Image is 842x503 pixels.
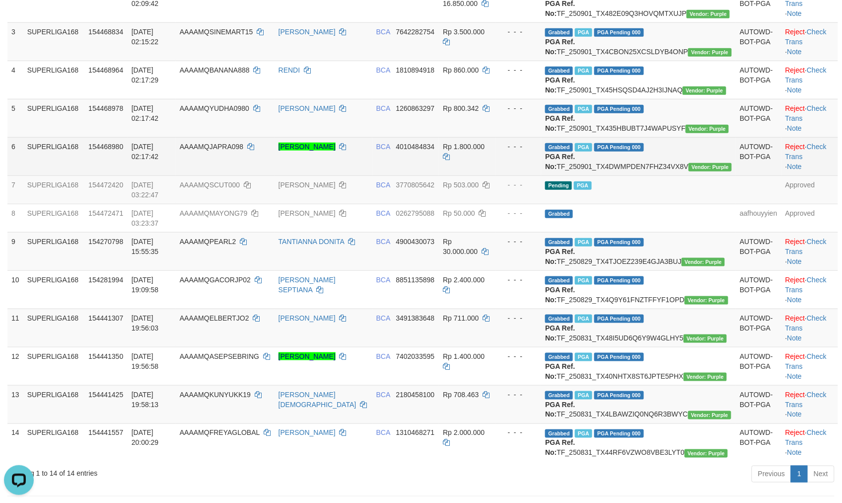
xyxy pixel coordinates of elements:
div: - - - [500,313,538,323]
span: Rp 800.342 [443,104,479,112]
a: Note [787,257,802,265]
td: AUTOWD-BOT-PGA [736,22,781,61]
span: [DATE] 19:09:58 [132,276,159,294]
span: Vendor URL: https://trx4.1velocity.biz [688,411,731,419]
td: 5 [7,99,23,137]
td: SUPERLIGA168 [23,309,85,347]
td: SUPERLIGA168 [23,232,85,270]
span: Rp 503.000 [443,181,479,189]
div: - - - [500,428,538,438]
td: TF_250831_TX40NHTX8ST6JPTE5PHX [541,347,736,385]
span: Grabbed [545,238,573,247]
td: · · [781,309,838,347]
td: AUTOWD-BOT-PGA [736,309,781,347]
span: AAAAMQELBERTJO2 [180,314,249,322]
a: [PERSON_NAME] [279,352,336,360]
a: TANTIANNA DONITA [279,238,345,246]
td: 6 [7,137,23,175]
span: Vendor URL: https://trx4.1velocity.biz [689,163,732,171]
td: 12 [7,347,23,385]
span: Marked by aafsoycanthlai [575,429,592,438]
span: [DATE] 03:22:47 [132,181,159,199]
td: 8 [7,204,23,232]
span: BCA [376,391,390,399]
span: Copy 1310468271 to clipboard [396,429,435,437]
a: [PERSON_NAME] [279,28,336,36]
span: Copy 4900430073 to clipboard [396,238,435,246]
span: BCA [376,352,390,360]
td: TF_250831_TX48I5UD6Q6Y9W4GLHY5 [541,309,736,347]
td: SUPERLIGA168 [23,175,85,204]
b: PGA Ref. No: [545,362,575,380]
div: Showing 1 to 14 of 14 entries [7,465,344,479]
div: - - - [500,208,538,218]
span: Grabbed [545,353,573,361]
a: Note [787,411,802,419]
span: Marked by aafnonsreyleab [574,181,591,190]
span: PGA Pending [594,28,644,37]
td: 3 [7,22,23,61]
td: · · [781,347,838,385]
a: Check Trans [785,352,827,370]
span: Grabbed [545,315,573,323]
span: Grabbed [545,276,573,285]
span: [DATE] 02:17:29 [132,66,159,84]
b: PGA Ref. No: [545,401,575,419]
a: Reject [785,104,805,112]
span: [DATE] 15:55:35 [132,238,159,255]
a: Reject [785,143,805,151]
a: Check Trans [785,276,827,294]
span: PGA Pending [594,391,644,400]
span: BCA [376,314,390,322]
a: 1 [791,466,808,483]
span: Vendor URL: https://trx4.1velocity.biz [684,373,727,381]
span: AAAAMQMAYONG79 [180,209,248,217]
a: Note [787,372,802,380]
span: [DATE] 02:17:42 [132,104,159,122]
span: BCA [376,66,390,74]
td: 10 [7,270,23,309]
span: Copy 0262795088 to clipboard [396,209,435,217]
span: Rp 708.463 [443,391,479,399]
span: Rp 860.000 [443,66,479,74]
span: AAAAMQKUNYUKK19 [180,391,251,399]
span: Rp 50.000 [443,209,475,217]
span: Marked by aafchoeunmanni [575,143,592,152]
span: Vendor URL: https://trx4.1velocity.biz [688,48,731,57]
span: 154441350 [88,352,123,360]
td: · · [781,99,838,137]
span: BCA [376,209,390,217]
span: 154468964 [88,66,123,74]
a: Note [787,296,802,304]
td: · · [781,137,838,175]
a: Reject [785,238,805,246]
td: SUPERLIGA168 [23,61,85,99]
span: Copy 7642282754 to clipboard [396,28,435,36]
a: Check Trans [785,429,827,447]
td: SUPERLIGA168 [23,204,85,232]
span: PGA Pending [594,353,644,361]
span: Copy 2180458100 to clipboard [396,391,435,399]
span: Rp 711.000 [443,314,479,322]
a: Next [807,466,835,483]
span: Copy 3491383648 to clipboard [396,314,435,322]
a: [PERSON_NAME] [279,314,336,322]
a: Reject [785,28,805,36]
span: BCA [376,181,390,189]
span: Marked by aafnonsreyleab [575,28,592,37]
a: Check Trans [785,314,827,332]
a: Reject [785,276,805,284]
span: [DATE] 20:00:29 [132,429,159,447]
span: Grabbed [545,210,573,218]
a: Previous [752,466,791,483]
a: RENDI [279,66,300,74]
span: Rp 1.400.000 [443,352,485,360]
span: PGA Pending [594,67,644,75]
td: SUPERLIGA168 [23,99,85,137]
td: 13 [7,385,23,423]
a: Check Trans [785,391,827,409]
span: AAAAMQYUDHA0980 [180,104,249,112]
span: Vendor URL: https://trx4.1velocity.biz [682,258,725,266]
td: · · [781,423,838,462]
span: [DATE] 19:56:58 [132,352,159,370]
